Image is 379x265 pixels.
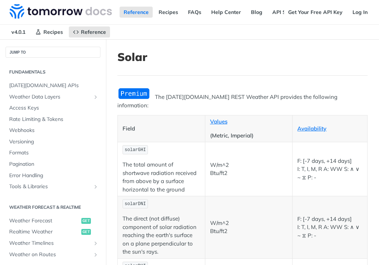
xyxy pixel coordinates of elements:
[69,26,110,37] a: Reference
[184,7,205,18] a: FAQs
[93,240,99,246] button: Show subpages for Weather Timelines
[10,4,112,19] img: Tomorrow.io Weather API Docs
[207,7,245,18] a: Help Center
[155,7,182,18] a: Recipes
[6,147,100,158] a: Formats
[117,50,368,64] h1: Solar
[81,229,91,235] span: get
[9,104,99,112] span: Access Keys
[117,93,368,110] p: The [DATE][DOMAIN_NAME] REST Weather API provides the following information:
[93,184,99,190] button: Show subpages for Tools & Libraries
[6,170,100,181] a: Error Handling
[9,240,91,247] span: Weather Timelines
[123,215,200,256] p: The direct (not diffuse) component of solar radiation reaching the earth's surface on a plane per...
[6,204,100,211] h2: Weather Forecast & realtime
[6,125,100,136] a: Webhooks
[81,29,106,35] span: Reference
[297,215,362,240] p: F: [-7 days, +14 days] I: T, I, M, R A: WW S: ∧ ∨ ~ ⧖ P: -
[6,181,100,192] a: Tools & LibrariesShow subpages for Tools & Libraries
[9,217,79,225] span: Weather Forecast
[9,183,91,190] span: Tools & Libraries
[31,26,67,37] a: Recipes
[81,218,91,224] span: get
[93,94,99,100] button: Show subpages for Weather Data Layers
[297,157,362,182] p: F: [-7 days, +14 days] I: T, I, M, R A: WW S: ∧ ∨ ~ ⧖ P: -
[6,215,100,226] a: Weather Forecastget
[9,161,99,168] span: Pagination
[9,228,79,236] span: Realtime Weather
[247,7,266,18] a: Blog
[210,219,288,236] p: W/m^2 Btu/ft2
[210,132,288,140] p: (Metric, Imperial)
[6,114,100,125] a: Rate Limiting & Tokens
[9,172,99,179] span: Error Handling
[123,125,200,133] p: Field
[348,7,372,18] a: Log In
[7,26,29,37] span: v4.0.1
[210,161,288,178] p: W/m^2 Btu/ft2
[268,7,302,18] a: API Status
[9,116,99,123] span: Rate Limiting & Tokens
[6,249,100,260] a: Weather on RoutesShow subpages for Weather on Routes
[9,149,99,157] span: Formats
[6,80,100,91] a: [DATE][DOMAIN_NAME] APIs
[93,252,99,258] button: Show subpages for Weather on Routes
[6,159,100,170] a: Pagination
[210,118,227,125] a: Values
[6,47,100,58] button: JUMP TO
[297,125,326,132] a: Availability
[6,103,100,114] a: Access Keys
[6,238,100,249] a: Weather TimelinesShow subpages for Weather Timelines
[120,7,153,18] a: Reference
[43,29,63,35] span: Recipes
[6,69,100,75] h2: Fundamentals
[284,7,347,18] a: Get Your Free API Key
[9,127,99,134] span: Webhooks
[9,82,99,89] span: [DATE][DOMAIN_NAME] APIs
[9,138,99,146] span: Versioning
[123,199,148,208] code: solarDNI
[6,92,100,103] a: Weather Data LayersShow subpages for Weather Data Layers
[6,136,100,147] a: Versioning
[123,161,200,194] p: The total amount of shortwave radiation received from above by a surface horizontal to the ground
[6,226,100,237] a: Realtime Weatherget
[9,93,91,101] span: Weather Data Layers
[123,145,148,154] code: solarGHI
[9,251,91,258] span: Weather on Routes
